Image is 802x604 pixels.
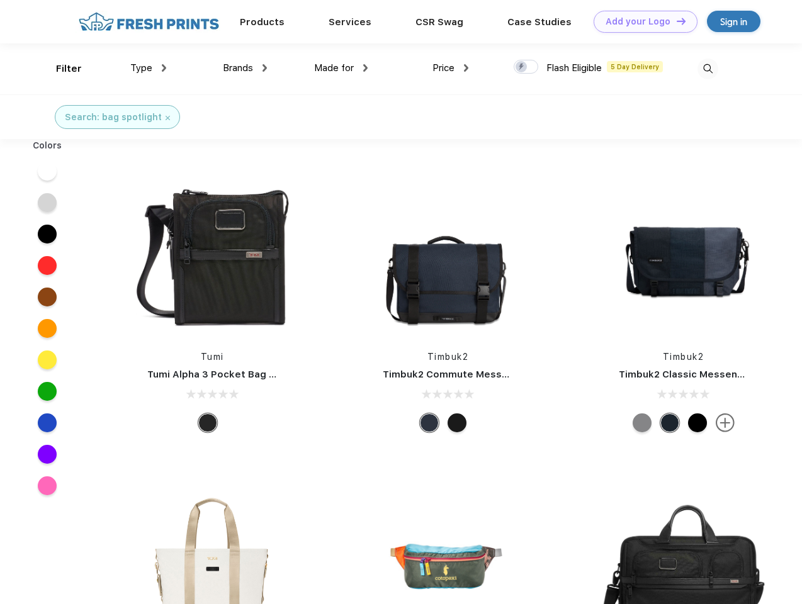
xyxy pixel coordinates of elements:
a: Tumi [201,352,224,362]
div: Sign in [720,14,747,29]
span: Price [432,62,455,74]
div: Eco Black [688,413,707,432]
a: Timbuk2 Commute Messenger Bag [383,369,551,380]
div: Eco Black [448,413,466,432]
img: func=resize&h=266 [600,171,767,338]
a: Tumi Alpha 3 Pocket Bag Small [147,369,295,380]
span: Type [130,62,152,74]
div: Add your Logo [606,16,670,27]
a: Products [240,16,285,28]
img: func=resize&h=266 [364,171,531,338]
span: Flash Eligible [546,62,602,74]
div: Black [198,413,217,432]
div: Eco Monsoon [660,413,679,432]
img: DT [677,18,686,25]
img: desktop_search.svg [698,59,718,79]
img: dropdown.png [464,64,468,72]
img: func=resize&h=266 [128,171,296,338]
span: Made for [314,62,354,74]
img: filter_cancel.svg [166,116,170,120]
img: fo%20logo%202.webp [75,11,223,33]
a: Timbuk2 Classic Messenger Bag [619,369,775,380]
div: Filter [56,62,82,76]
img: dropdown.png [263,64,267,72]
div: Eco Gunmetal [633,413,652,432]
a: Sign in [707,11,760,32]
img: dropdown.png [162,64,166,72]
img: more.svg [716,413,735,432]
div: Colors [23,139,72,152]
div: Search: bag spotlight [65,111,162,124]
a: Timbuk2 [663,352,704,362]
img: dropdown.png [363,64,368,72]
div: Eco Nautical [420,413,439,432]
span: Brands [223,62,253,74]
a: Timbuk2 [427,352,469,362]
span: 5 Day Delivery [607,61,663,72]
